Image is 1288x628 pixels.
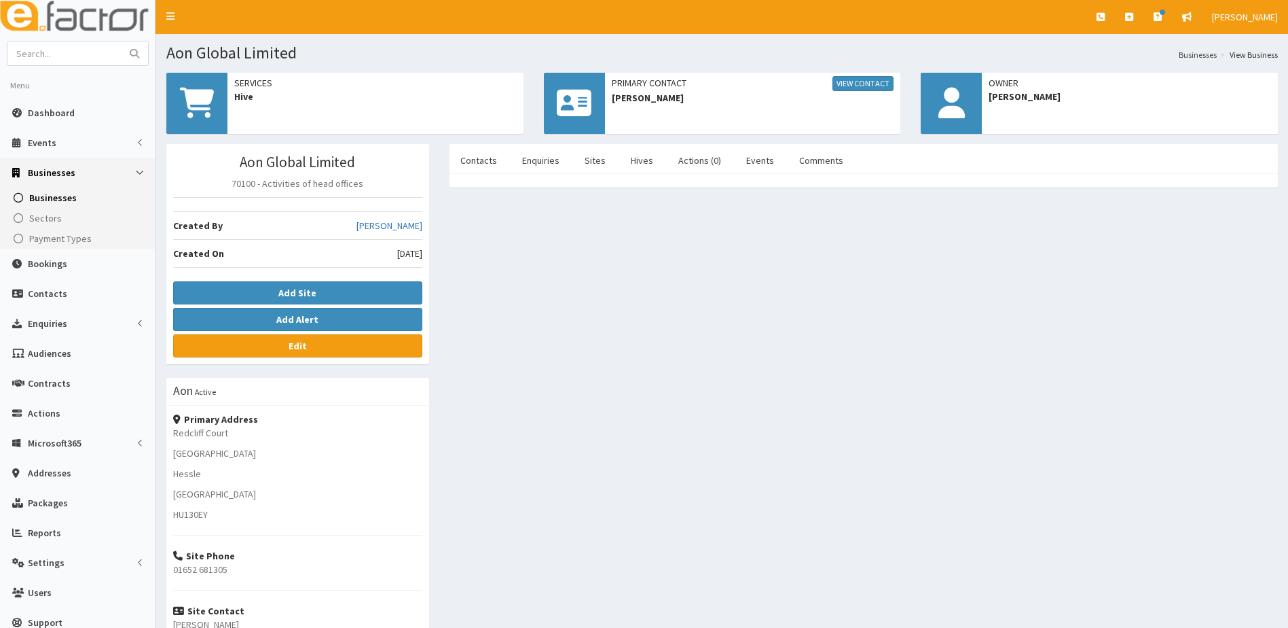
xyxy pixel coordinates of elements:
a: Contacts [449,146,508,175]
h3: Aon Global Limited [173,154,422,170]
p: 70100 - Activities of head offices [173,177,422,190]
small: Active [195,387,216,397]
b: Created On [173,247,224,260]
a: Actions (0) [667,146,732,175]
span: Packages [28,497,68,509]
strong: Site Phone [173,550,235,562]
span: Addresses [28,467,71,479]
span: Enquiries [28,317,67,330]
span: [PERSON_NAME] [612,91,894,105]
span: Payment Types [29,232,92,245]
span: Actions [28,407,60,419]
strong: Site Contact [173,605,244,617]
li: View Business [1217,49,1278,60]
span: Primary Contact [612,76,894,91]
b: Created By [173,220,223,232]
strong: Primary Address [173,413,258,425]
span: Dashboard [28,107,75,119]
p: [GEOGRAPHIC_DATA] [173,487,422,501]
input: Search... [7,41,122,65]
span: [DATE] [397,247,422,260]
span: Sectors [29,212,62,224]
a: Sites [574,146,617,175]
span: Hive [234,90,517,103]
a: Payment Types [3,228,155,249]
a: Hives [620,146,664,175]
a: Sectors [3,208,155,228]
span: Users [28,587,52,599]
h1: Aon Global Limited [166,44,1278,62]
a: Comments [788,146,854,175]
span: Microsoft365 [28,437,81,449]
p: [GEOGRAPHIC_DATA] [173,447,422,460]
p: Hessle [173,467,422,481]
span: Audiences [28,347,71,360]
span: [PERSON_NAME] [989,90,1271,103]
span: Businesses [29,192,77,204]
span: Businesses [28,167,75,179]
button: Add Alert [173,308,422,331]
p: 01652 681305 [173,563,422,576]
a: View Contact [832,76,894,91]
a: Businesses [1179,49,1217,60]
a: [PERSON_NAME] [356,219,422,232]
p: HU130EY [173,508,422,521]
span: Owner [989,76,1271,90]
h3: Aon [173,385,193,397]
span: Services [234,76,517,90]
span: Contracts [28,377,71,389]
b: Add Site [278,287,316,299]
span: [PERSON_NAME] [1212,11,1278,23]
b: Edit [289,340,307,352]
a: Edit [173,334,422,357]
span: Bookings [28,258,67,270]
span: Events [28,137,56,149]
span: Settings [28,557,65,569]
p: Redcliff Court [173,426,422,440]
b: Add Alert [276,313,318,326]
a: Businesses [3,188,155,208]
a: Events [735,146,785,175]
span: Reports [28,527,61,539]
a: Enquiries [511,146,570,175]
span: Contacts [28,287,67,300]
